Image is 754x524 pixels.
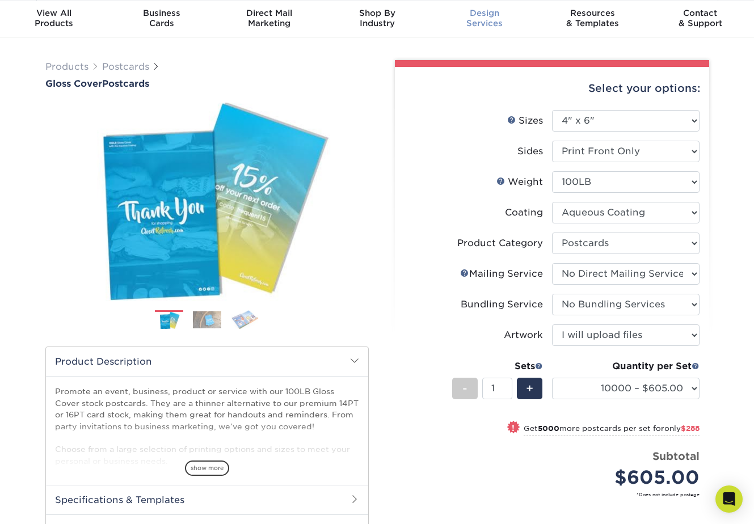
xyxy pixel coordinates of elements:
span: only [664,424,700,433]
span: Gloss Cover [45,78,102,89]
div: & Support [646,8,754,28]
a: Products [45,61,89,72]
span: Contact [646,8,754,18]
p: Promote an event, business, product or service with our 100LB Gloss Cover stock postcards. They a... [55,386,359,467]
div: Product Category [457,236,543,250]
a: Postcards [102,61,149,72]
div: Select your options: [404,67,700,110]
div: Quantity per Set [552,360,700,373]
a: DesignServices [431,1,538,37]
img: Gloss Cover 01 [45,94,369,310]
div: Services [431,8,538,28]
span: + [526,380,533,397]
h2: Specifications & Templates [46,485,368,514]
span: Direct Mail [216,8,323,18]
strong: 5000 [538,424,559,433]
small: *Does not include postage [413,491,700,498]
span: Design [431,8,538,18]
div: Weight [496,175,543,189]
div: Artwork [504,328,543,342]
a: Shop ByIndustry [323,1,431,37]
div: Cards [108,8,216,28]
img: Postcards 03 [231,310,259,329]
a: BusinessCards [108,1,216,37]
div: Open Intercom Messenger [715,485,743,513]
h1: Postcards [45,78,369,89]
div: Industry [323,8,431,28]
span: Resources [538,8,646,18]
a: Gloss CoverPostcards [45,78,369,89]
strong: Subtotal [652,450,700,462]
span: show more [185,460,229,476]
img: Postcards 01 [155,311,183,330]
span: Shop By [323,8,431,18]
div: Sizes [507,114,543,128]
a: Contact& Support [646,1,754,37]
div: Marketing [216,8,323,28]
div: Sides [517,145,543,158]
div: Mailing Service [460,267,543,281]
a: Resources& Templates [538,1,646,37]
span: $288 [681,424,700,433]
img: Postcards 02 [193,311,221,328]
a: Direct MailMarketing [216,1,323,37]
div: Bundling Service [461,298,543,311]
h2: Product Description [46,347,368,376]
div: & Templates [538,8,646,28]
span: Business [108,8,216,18]
span: ! [512,422,515,434]
span: - [462,380,467,397]
div: $605.00 [561,464,700,491]
div: Coating [505,206,543,219]
small: Get more postcards per set for [524,424,700,436]
div: Sets [452,360,543,373]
